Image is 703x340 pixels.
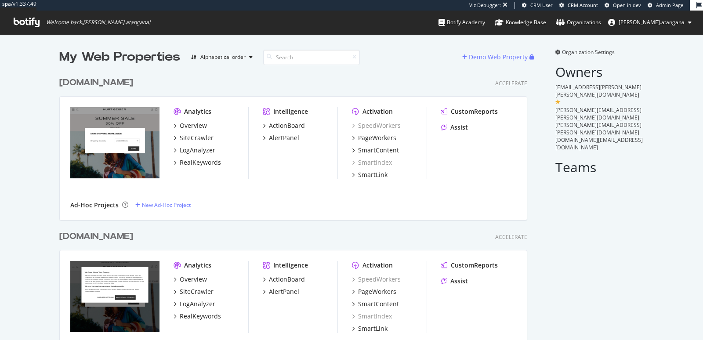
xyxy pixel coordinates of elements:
div: SmartLink [358,324,388,333]
div: ActionBoard [269,121,305,130]
div: Viz Debugger: [469,2,501,9]
a: CustomReports [441,107,498,116]
span: Admin Page [656,2,683,8]
a: ActionBoard [263,121,305,130]
div: Overview [180,121,207,130]
a: RealKeywords [174,312,221,321]
span: CRM Account [568,2,598,8]
a: LogAnalyzer [174,146,215,155]
div: Intelligence [273,261,308,270]
span: Welcome back, [PERSON_NAME].atangana ! [46,19,150,26]
div: Activation [362,261,393,270]
a: LogAnalyzer [174,300,215,308]
button: Demo Web Property [462,50,529,64]
a: CRM User [522,2,553,9]
a: Overview [174,121,207,130]
h2: Owners [555,65,644,79]
div: Activation [362,107,393,116]
div: SmartContent [358,300,399,308]
a: Organizations [556,11,601,34]
a: Assist [441,277,468,286]
div: [DOMAIN_NAME] [59,76,133,89]
a: Assist [441,123,468,132]
a: [DOMAIN_NAME] [59,76,137,89]
a: Open in dev [605,2,641,9]
a: ActionBoard [263,275,305,284]
div: Overview [180,275,207,284]
div: CustomReports [451,261,498,270]
img: https://www.kurtgeiger.mx/ [70,107,159,178]
a: [DOMAIN_NAME] [59,230,137,243]
a: SmartContent [352,300,399,308]
button: Alphabetical order [187,50,256,64]
div: [DOMAIN_NAME] [59,230,133,243]
div: PageWorkers [358,134,396,142]
span: [EMAIL_ADDRESS][PERSON_NAME][PERSON_NAME][DOMAIN_NAME] [555,83,641,98]
div: Demo Web Property [469,53,528,61]
a: New Ad-Hoc Project [135,201,191,209]
a: RealKeywords [174,158,221,167]
a: SmartContent [352,146,399,155]
div: SiteCrawler [180,134,214,142]
div: Assist [450,123,468,132]
span: Organization Settings [562,48,615,56]
div: Intelligence [273,107,308,116]
a: PageWorkers [352,287,396,296]
a: CRM Account [559,2,598,9]
div: Analytics [184,107,211,116]
a: CustomReports [441,261,498,270]
div: New Ad-Hoc Project [142,201,191,209]
a: SiteCrawler [174,134,214,142]
div: LogAnalyzer [180,300,215,308]
div: SiteCrawler [180,287,214,296]
div: Assist [450,277,468,286]
div: SmartContent [358,146,399,155]
a: SmartLink [352,324,388,333]
div: LogAnalyzer [180,146,215,155]
div: Organizations [556,18,601,27]
div: Analytics [184,261,211,270]
div: Knowledge Base [495,18,546,27]
div: ActionBoard [269,275,305,284]
span: CRM User [530,2,553,8]
div: Botify Academy [438,18,485,27]
a: AlertPanel [263,134,299,142]
span: [PERSON_NAME][EMAIL_ADDRESS][PERSON_NAME][DOMAIN_NAME] [555,106,641,121]
div: My Web Properties [59,48,180,66]
a: SpeedWorkers [352,275,401,284]
a: SmartLink [352,170,388,179]
div: PageWorkers [358,287,396,296]
div: Alphabetical order [200,54,246,60]
div: CustomReports [451,107,498,116]
a: AlertPanel [263,287,299,296]
div: RealKeywords [180,312,221,321]
a: Botify Academy [438,11,485,34]
span: [DOMAIN_NAME][EMAIL_ADDRESS][DOMAIN_NAME] [555,136,643,151]
a: SmartIndex [352,158,392,167]
img: www.kurtgeiger.com [70,261,159,332]
span: [PERSON_NAME][EMAIL_ADDRESS][PERSON_NAME][DOMAIN_NAME] [555,121,641,136]
div: AlertPanel [269,287,299,296]
a: PageWorkers [352,134,396,142]
h2: Teams [555,160,644,174]
div: Ad-Hoc Projects [70,201,119,210]
input: Search [263,50,360,65]
a: SpeedWorkers [352,121,401,130]
a: Overview [174,275,207,284]
div: RealKeywords [180,158,221,167]
a: SmartIndex [352,312,392,321]
a: Admin Page [648,2,683,9]
button: [PERSON_NAME].atangana [601,15,699,29]
span: Open in dev [613,2,641,8]
div: Accelerate [495,80,527,87]
span: renaud.atangana [619,18,685,26]
div: Accelerate [495,233,527,241]
a: SiteCrawler [174,287,214,296]
div: SmartLink [358,170,388,179]
div: AlertPanel [269,134,299,142]
a: Knowledge Base [495,11,546,34]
